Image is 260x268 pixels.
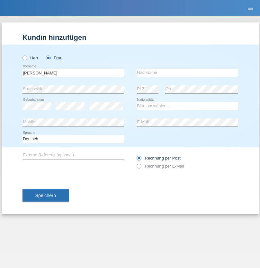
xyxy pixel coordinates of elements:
[46,56,62,60] label: Frau
[137,164,184,169] label: Rechnung per E-Mail
[137,164,141,172] input: Rechnung per E-Mail
[137,156,181,160] label: Rechnung per Post
[137,156,141,164] input: Rechnung per Post
[46,56,50,60] input: Frau
[247,5,254,12] i: menu
[22,56,39,60] label: Herr
[244,6,257,10] a: menu
[35,193,56,198] span: Speichern
[22,189,69,202] button: Speichern
[22,33,238,41] h1: Kundin hinzufügen
[22,56,27,60] input: Herr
